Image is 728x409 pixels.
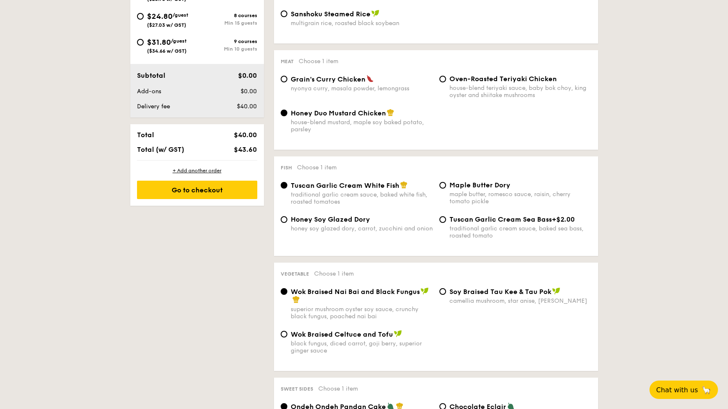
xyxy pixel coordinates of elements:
input: Maple Butter Dorymaple butter, romesco sauce, raisin, cherry tomato pickle [439,182,446,189]
span: Honey Duo Mustard Chicken [291,109,386,117]
span: Subtotal [137,72,165,79]
span: Wok Braised Nai Bai and Black Fungus [291,288,420,296]
span: Chat with us [656,386,698,394]
span: Tuscan Garlic Cream White Fish [291,181,399,189]
span: +$2.00 [552,215,575,223]
input: Tuscan Garlic Cream Sea Bass+$2.00traditional garlic cream sauce, baked sea bass, roasted tomato [439,216,446,223]
span: Choose 1 item [297,164,337,171]
img: icon-vegan.f8ff3823.svg [552,287,561,295]
span: Tuscan Garlic Cream Sea Bass [449,215,552,223]
input: $24.80/guest($27.03 w/ GST)8 coursesMin 15 guests [137,13,144,20]
div: traditional garlic cream sauce, baked white fish, roasted tomatoes [291,191,433,205]
input: Honey Duo Mustard Chickenhouse-blend mustard, maple soy baked potato, parsley [281,110,287,116]
span: Fish [281,165,292,171]
span: Delivery fee [137,103,170,110]
span: Vegetable [281,271,309,277]
img: icon-vegan.f8ff3823.svg [421,287,429,295]
span: Meat [281,59,294,64]
img: icon-chef-hat.a58ddaea.svg [400,181,408,189]
div: nyonya curry, masala powder, lemongrass [291,85,433,92]
span: Wok Braised Celtuce and Tofu [291,330,393,338]
input: Oven-Roasted Teriyaki Chickenhouse-blend teriyaki sauce, baby bok choy, king oyster and shiitake ... [439,76,446,82]
div: traditional garlic cream sauce, baked sea bass, roasted tomato [449,225,591,239]
div: 9 courses [197,38,257,44]
img: icon-chef-hat.a58ddaea.svg [387,109,394,116]
span: ⁠Soy Braised Tau Kee & Tau Pok [449,288,551,296]
div: + Add another order [137,167,257,174]
span: Total (w/ GST) [137,146,184,153]
span: /guest [172,12,188,18]
span: $24.80 [147,12,172,21]
button: Chat with us🦙 [649,381,718,399]
span: $31.80 [147,38,171,47]
span: Choose 1 item [299,58,338,65]
span: Sanshoku Steamed Rice [291,10,370,18]
div: house-blend teriyaki sauce, baby bok choy, king oyster and shiitake mushrooms [449,84,591,99]
span: ($27.03 w/ GST) [147,22,186,28]
div: maple butter, romesco sauce, raisin, cherry tomato pickle [449,191,591,205]
img: icon-spicy.37a8142b.svg [366,75,374,82]
div: Min 10 guests [197,46,257,52]
input: Honey Soy Glazed Doryhoney soy glazed dory, carrot, zucchini and onion [281,216,287,223]
div: multigrain rice, roasted black soybean [291,20,433,27]
span: $43.60 [234,146,257,153]
img: icon-vegan.f8ff3823.svg [394,330,402,337]
span: Honey Soy Glazed Dory [291,215,370,223]
span: $0.00 [238,72,257,79]
div: Go to checkout [137,181,257,199]
div: superior mushroom oyster soy sauce, crunchy black fungus, poached nai bai [291,306,433,320]
span: Add-ons [137,88,161,95]
div: 8 courses [197,13,257,18]
span: Grain's Curry Chicken [291,75,365,83]
span: 🦙 [701,385,711,395]
input: Tuscan Garlic Cream White Fishtraditional garlic cream sauce, baked white fish, roasted tomatoes [281,182,287,189]
span: $40.00 [234,131,257,139]
span: Sweet sides [281,386,313,392]
input: Wok Braised Nai Bai and Black Fungussuperior mushroom oyster soy sauce, crunchy black fungus, poa... [281,288,287,295]
span: Choose 1 item [318,385,358,392]
span: Oven-Roasted Teriyaki Chicken [449,75,557,83]
span: ($34.66 w/ GST) [147,48,187,54]
span: Maple Butter Dory [449,181,510,189]
span: Total [137,131,154,139]
span: $40.00 [237,103,257,110]
div: house-blend mustard, maple soy baked potato, parsley [291,119,433,133]
input: Sanshoku Steamed Ricemultigrain rice, roasted black soybean [281,10,287,17]
span: /guest [171,38,187,44]
span: $0.00 [241,88,257,95]
input: ⁠Soy Braised Tau Kee & Tau Pokcamellia mushroom, star anise, [PERSON_NAME] [439,288,446,295]
input: $31.80/guest($34.66 w/ GST)9 coursesMin 10 guests [137,39,144,46]
div: camellia mushroom, star anise, [PERSON_NAME] [449,297,591,304]
img: icon-vegan.f8ff3823.svg [371,10,380,17]
img: icon-chef-hat.a58ddaea.svg [292,296,300,303]
div: black fungus, diced carrot, goji berry, superior ginger sauce [291,340,433,354]
div: honey soy glazed dory, carrot, zucchini and onion [291,225,433,232]
input: Wok Braised Celtuce and Tofublack fungus, diced carrot, goji berry, superior ginger sauce [281,331,287,337]
span: Choose 1 item [314,270,354,277]
div: Min 15 guests [197,20,257,26]
input: Grain's Curry Chickennyonya curry, masala powder, lemongrass [281,76,287,82]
